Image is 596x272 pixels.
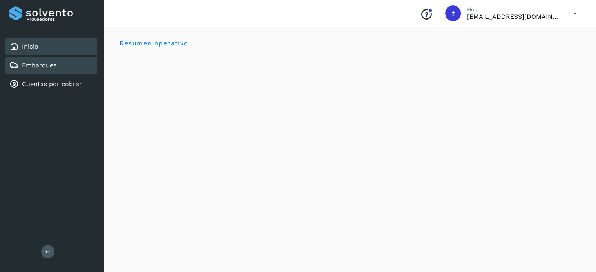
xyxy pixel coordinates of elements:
[5,76,97,93] div: Cuentas por cobrar
[119,40,188,47] span: Resumen operativo
[22,61,56,69] a: Embarques
[26,16,94,22] p: Proveedores
[22,80,82,88] a: Cuentas por cobrar
[22,43,38,50] a: Inicio
[5,57,97,74] div: Embarques
[467,13,561,20] p: facturacion@wht-transport.com
[5,38,97,55] div: Inicio
[467,6,561,13] p: Hola,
